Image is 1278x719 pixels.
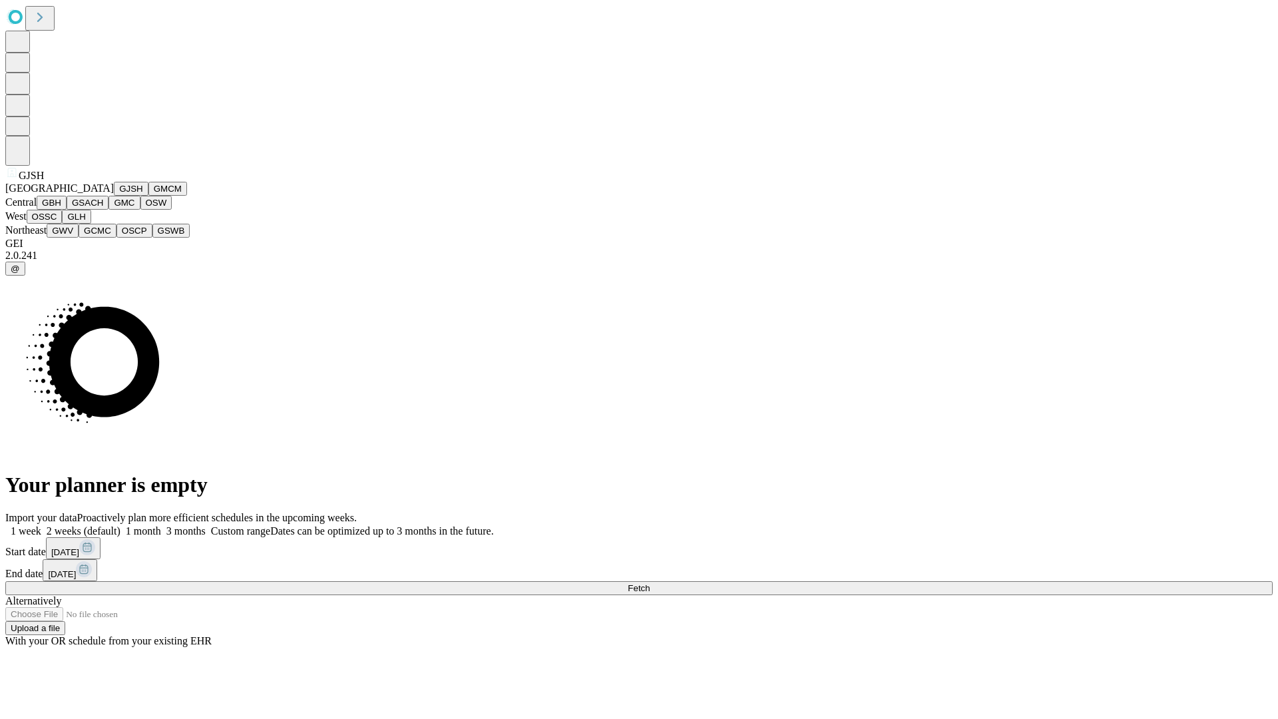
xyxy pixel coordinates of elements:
[37,196,67,210] button: GBH
[27,210,63,224] button: OSSC
[5,595,61,606] span: Alternatively
[19,170,44,181] span: GJSH
[126,525,161,537] span: 1 month
[79,224,116,238] button: GCMC
[48,569,76,579] span: [DATE]
[5,262,25,276] button: @
[5,621,65,635] button: Upload a file
[11,525,41,537] span: 1 week
[140,196,172,210] button: OSW
[116,224,152,238] button: OSCP
[46,537,101,559] button: [DATE]
[211,525,270,537] span: Custom range
[5,635,212,646] span: With your OR schedule from your existing EHR
[5,238,1273,250] div: GEI
[5,537,1273,559] div: Start date
[62,210,91,224] button: GLH
[152,224,190,238] button: GSWB
[5,473,1273,497] h1: Your planner is empty
[5,224,47,236] span: Northeast
[77,512,357,523] span: Proactively plan more efficient schedules in the upcoming weeks.
[5,581,1273,595] button: Fetch
[628,583,650,593] span: Fetch
[47,224,79,238] button: GWV
[108,196,140,210] button: GMC
[5,512,77,523] span: Import your data
[5,182,114,194] span: [GEOGRAPHIC_DATA]
[5,196,37,208] span: Central
[5,559,1273,581] div: End date
[148,182,187,196] button: GMCM
[5,250,1273,262] div: 2.0.241
[270,525,493,537] span: Dates can be optimized up to 3 months in the future.
[47,525,120,537] span: 2 weeks (default)
[114,182,148,196] button: GJSH
[51,547,79,557] span: [DATE]
[67,196,108,210] button: GSACH
[166,525,206,537] span: 3 months
[43,559,97,581] button: [DATE]
[11,264,20,274] span: @
[5,210,27,222] span: West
